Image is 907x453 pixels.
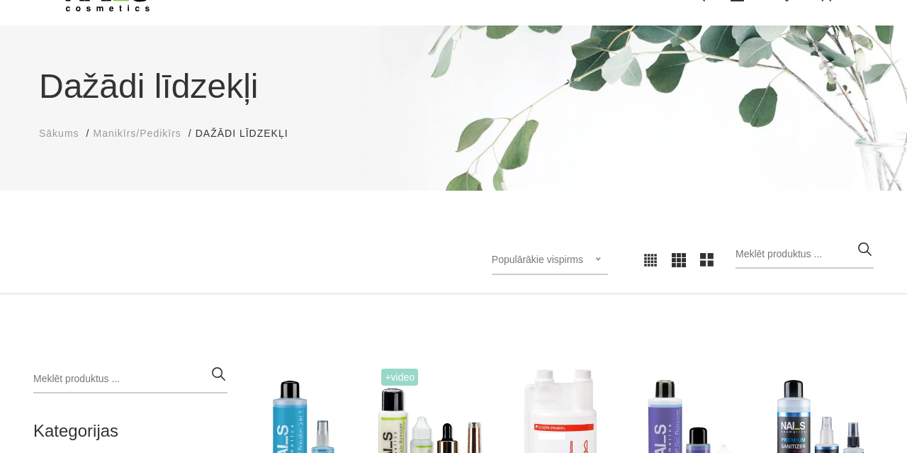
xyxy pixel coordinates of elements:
[736,240,874,269] input: Meklēt produktus ...
[33,422,227,440] h2: Kategorijas
[39,126,79,141] a: Sākums
[39,61,868,112] h1: Dažādi līdzekļi
[93,128,181,139] span: Manikīrs/Pedikīrs
[492,254,583,265] span: Populārākie vispirms
[39,128,79,139] span: Sākums
[33,365,227,393] input: Meklēt produktus ...
[381,369,418,386] span: +Video
[196,126,303,141] li: Dažādi līdzekļi
[93,126,181,141] a: Manikīrs/Pedikīrs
